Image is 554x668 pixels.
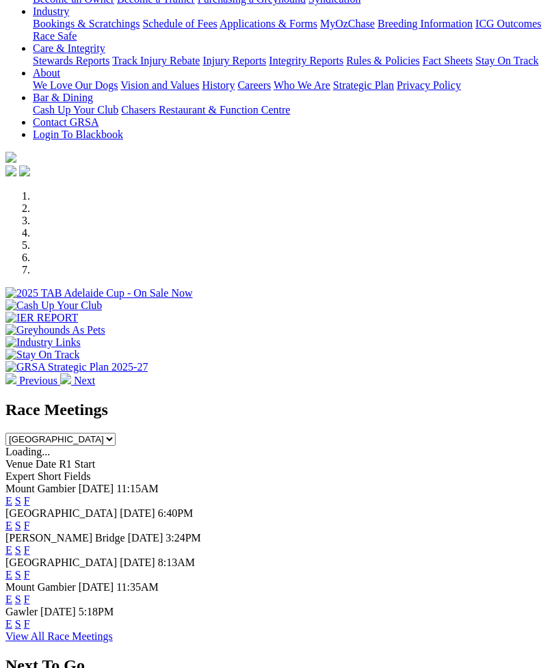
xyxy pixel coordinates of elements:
a: Next [60,375,95,386]
div: Industry [33,18,549,42]
a: F [24,569,30,580]
img: logo-grsa-white.png [5,152,16,163]
span: Gawler [5,606,38,617]
span: [DATE] [40,606,76,617]
a: Fact Sheets [423,55,473,66]
img: chevron-right-pager-white.svg [60,373,71,384]
span: Mount Gambier [5,483,76,494]
span: [GEOGRAPHIC_DATA] [5,507,117,519]
a: E [5,618,12,630]
a: Rules & Policies [346,55,420,66]
a: ICG Outcomes [475,18,541,29]
span: [DATE] [120,507,155,519]
a: E [5,569,12,580]
img: Stay On Track [5,349,79,361]
span: Venue [5,458,33,470]
span: 6:40PM [158,507,194,519]
a: E [5,495,12,507]
span: Previous [19,375,57,386]
a: Strategic Plan [333,79,394,91]
span: R1 Start [59,458,95,470]
a: Vision and Values [120,79,199,91]
a: Cash Up Your Club [33,104,118,116]
div: Care & Integrity [33,55,549,67]
span: [GEOGRAPHIC_DATA] [5,557,117,568]
a: S [15,593,21,605]
a: Race Safe [33,30,77,42]
img: twitter.svg [19,165,30,176]
div: About [33,79,549,92]
img: Greyhounds As Pets [5,324,105,336]
h2: Race Meetings [5,401,549,419]
a: About [33,67,60,79]
div: Bar & Dining [33,104,549,116]
span: 8:13AM [158,557,195,568]
img: Industry Links [5,336,81,349]
a: Industry [33,5,69,17]
a: Careers [237,79,271,91]
span: Short [38,470,62,482]
a: Schedule of Fees [142,18,217,29]
span: 11:35AM [116,581,159,593]
span: [PERSON_NAME] Bridge [5,532,125,544]
a: S [15,495,21,507]
img: IER REPORT [5,312,78,324]
a: Contact GRSA [33,116,98,128]
span: 3:24PM [166,532,201,544]
img: GRSA Strategic Plan 2025-27 [5,361,148,373]
span: [DATE] [120,557,155,568]
a: Breeding Information [378,18,473,29]
a: Stewards Reports [33,55,109,66]
span: [DATE] [79,581,114,593]
a: S [15,569,21,580]
a: F [24,520,30,531]
span: Loading... [5,446,50,457]
a: S [15,520,21,531]
img: 2025 TAB Adelaide Cup - On Sale Now [5,287,193,299]
a: Integrity Reports [269,55,343,66]
a: S [15,544,21,556]
a: Applications & Forms [220,18,317,29]
img: facebook.svg [5,165,16,176]
a: Chasers Restaurant & Function Centre [121,104,290,116]
span: Expert [5,470,35,482]
a: S [15,618,21,630]
a: View All Race Meetings [5,630,113,642]
span: Next [74,375,95,386]
a: Login To Blackbook [33,129,123,140]
a: E [5,520,12,531]
a: E [5,544,12,556]
a: F [24,593,30,605]
img: Cash Up Your Club [5,299,102,312]
span: 5:18PM [79,606,114,617]
a: Injury Reports [202,55,266,66]
img: chevron-left-pager-white.svg [5,373,16,384]
a: Stay On Track [475,55,538,66]
span: Date [36,458,56,470]
a: We Love Our Dogs [33,79,118,91]
a: Bookings & Scratchings [33,18,140,29]
span: Fields [64,470,90,482]
a: MyOzChase [320,18,375,29]
a: F [24,495,30,507]
a: Privacy Policy [397,79,461,91]
span: Mount Gambier [5,581,76,593]
a: Care & Integrity [33,42,105,54]
a: Previous [5,375,60,386]
a: F [24,618,30,630]
a: History [202,79,235,91]
a: E [5,593,12,605]
a: Who We Are [274,79,330,91]
a: Track Injury Rebate [112,55,200,66]
a: F [24,544,30,556]
span: [DATE] [79,483,114,494]
span: 11:15AM [116,483,159,494]
a: Bar & Dining [33,92,93,103]
span: [DATE] [128,532,163,544]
